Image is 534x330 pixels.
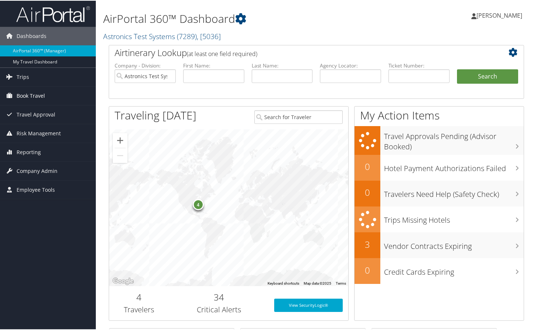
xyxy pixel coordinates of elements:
h3: Travelers Need Help (Safety Check) [384,185,524,199]
button: Search [457,69,518,83]
span: ( 7289 ) [177,31,197,41]
a: Astronics Test Systems [103,31,221,41]
input: Search for Traveler [254,110,343,123]
span: Trips [17,67,29,86]
span: Company Admin [17,161,57,180]
span: Employee Tools [17,180,55,198]
span: Map data ©2025 [304,281,331,285]
a: Trips Missing Hotels [355,206,524,232]
a: 0Travelers Need Help (Safety Check) [355,180,524,206]
h2: 0 [355,185,380,198]
label: Company - Division: [115,61,176,69]
h2: 0 [355,160,380,172]
a: Open this area in Google Maps (opens a new window) [111,276,135,285]
a: [PERSON_NAME] [471,4,530,26]
h3: Credit Cards Expiring [384,263,524,277]
a: 3Vendor Contracts Expiring [355,232,524,257]
h3: Travelers [115,304,163,314]
h3: Critical Alerts [174,304,263,314]
span: Travel Approval [17,105,55,123]
h2: 34 [174,290,263,303]
a: Travel Approvals Pending (Advisor Booked) [355,125,524,154]
div: 4 [192,198,203,209]
a: View SecurityLogic® [274,298,343,311]
label: Agency Locator: [320,61,381,69]
label: First Name: [183,61,244,69]
button: Keyboard shortcuts [268,280,299,285]
h3: Hotel Payment Authorizations Failed [384,159,524,173]
h3: Travel Approvals Pending (Advisor Booked) [384,127,524,151]
a: Terms (opens in new tab) [336,281,346,285]
span: (at least one field required) [187,49,257,57]
h2: 0 [355,263,380,276]
span: , [ 5036 ] [197,31,221,41]
button: Zoom in [113,132,128,147]
img: Google [111,276,135,285]
h2: 3 [355,237,380,250]
h1: Traveling [DATE] [115,107,196,122]
a: 0Credit Cards Expiring [355,257,524,283]
span: Book Travel [17,86,45,104]
label: Last Name: [252,61,313,69]
h2: Airtinerary Lookup [115,46,484,58]
span: Dashboards [17,26,46,45]
button: Zoom out [113,147,128,162]
h1: My Action Items [355,107,524,122]
span: Risk Management [17,124,61,142]
h3: Trips Missing Hotels [384,211,524,225]
a: 0Hotel Payment Authorizations Failed [355,154,524,180]
span: [PERSON_NAME] [477,11,522,19]
span: Reporting [17,142,41,161]
h2: 4 [115,290,163,303]
h3: Vendor Contracts Expiring [384,237,524,251]
h1: AirPortal 360™ Dashboard [103,10,387,26]
label: Ticket Number: [388,61,450,69]
img: airportal-logo.png [16,5,90,22]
